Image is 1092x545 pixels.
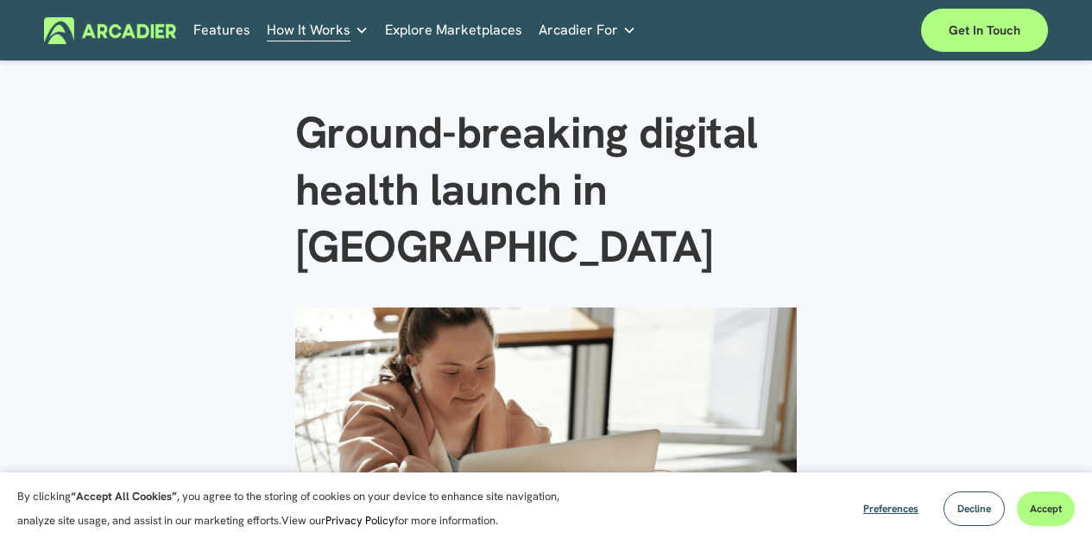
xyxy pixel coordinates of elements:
h1: Ground-breaking digital health launch in [GEOGRAPHIC_DATA] [295,104,798,276]
iframe: Chat Widget [1006,462,1092,545]
a: Privacy Policy [325,513,395,528]
button: Decline [944,491,1005,526]
a: Features [193,17,250,44]
img: Arcadier [44,17,176,44]
button: Preferences [850,491,931,526]
span: Preferences [863,502,918,516]
a: folder dropdown [539,17,636,44]
span: Decline [957,502,991,516]
a: folder dropdown [267,17,369,44]
p: By clicking , you agree to the storing of cookies on your device to enhance site navigation, anal... [17,485,578,533]
a: Get in touch [921,9,1048,52]
a: Explore Marketplaces [385,17,522,44]
span: How It Works [267,18,350,42]
strong: “Accept All Cookies” [71,489,177,504]
span: Arcadier For [539,18,618,42]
